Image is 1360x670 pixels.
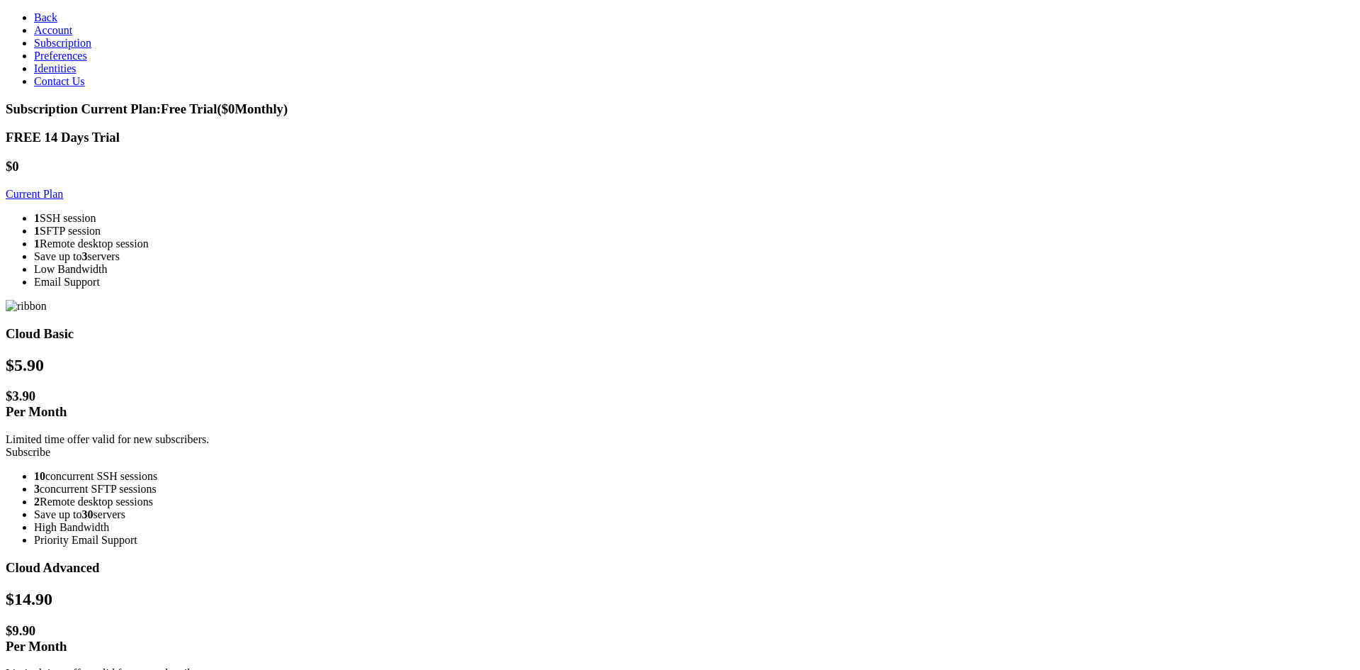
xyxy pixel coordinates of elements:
[6,639,1354,654] div: Per Month
[34,470,45,482] strong: 10
[34,263,1354,276] li: Low Bandwidth
[34,50,87,62] a: Preferences
[34,238,1354,250] li: Remote desktop session
[6,101,1354,117] h3: Subscription
[34,212,40,224] strong: 1
[6,389,1354,420] h1: $ 3.90
[34,24,72,36] a: Account
[6,433,209,445] span: Limited time offer valid for new subscribers.
[6,446,50,458] a: Subscribe
[34,212,1354,225] li: SSH session
[6,356,1354,375] h2: $ 5.90
[34,75,85,87] a: Contact Us
[6,590,1354,609] h2: $ 14.90
[34,496,40,508] strong: 2
[6,300,47,313] img: ribbon
[6,159,1354,174] h1: $0
[34,276,1354,289] li: Email Support
[82,508,93,520] strong: 30
[34,508,1354,521] li: Save up to servers
[6,326,1354,342] h3: Cloud Basic
[6,623,1354,654] h1: $ 9.90
[81,101,288,116] span: Current Plan: Free Trial ($ 0 Monthly)
[34,11,57,23] a: Back
[34,521,1354,534] li: High Bandwidth
[34,62,76,74] a: Identities
[6,404,1354,420] div: Per Month
[6,188,63,200] a: Current Plan
[6,130,1354,145] h3: FREE 14 Days Trial
[34,250,1354,263] li: Save up to servers
[34,534,1354,547] li: Priority Email Support
[6,560,1354,576] h3: Cloud Advanced
[34,225,1354,238] li: SFTP session
[34,37,91,49] a: Subscription
[34,483,1354,496] li: concurrent SFTP sessions
[34,496,1354,508] li: Remote desktop sessions
[34,470,1354,483] li: concurrent SSH sessions
[34,225,40,237] strong: 1
[34,238,40,250] strong: 1
[34,483,40,495] strong: 3
[82,250,88,262] strong: 3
